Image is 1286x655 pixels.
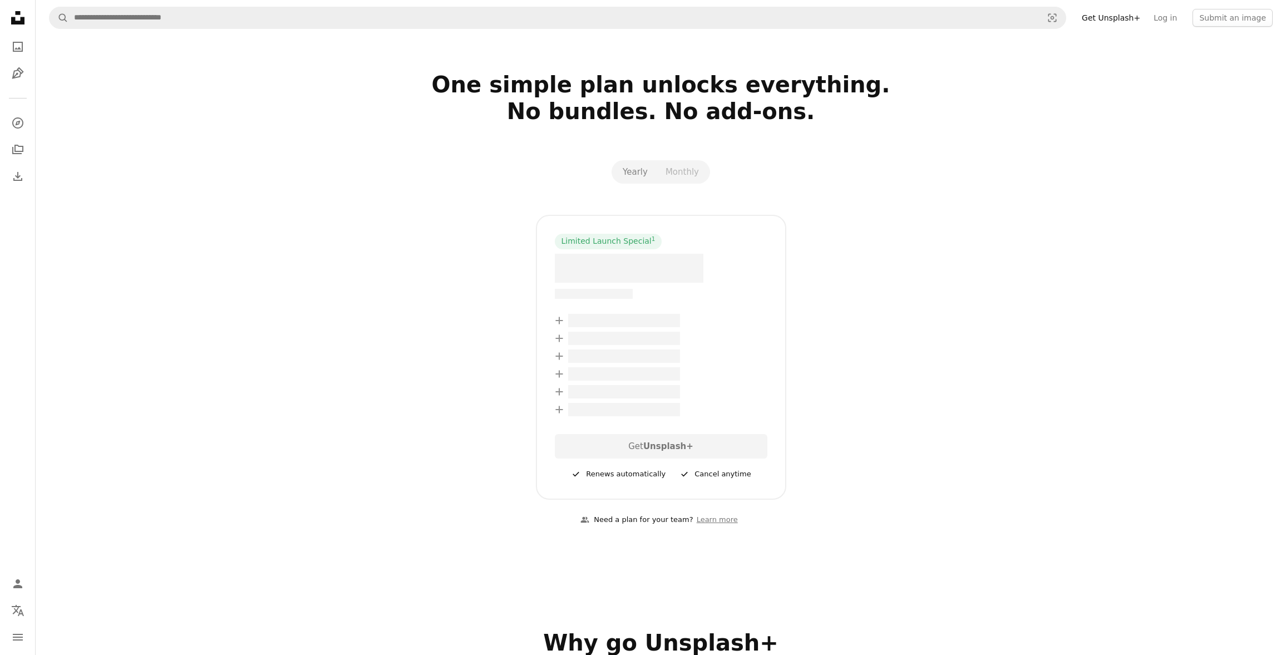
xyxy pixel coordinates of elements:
[568,314,680,327] span: – –––– –––– ––– ––– –––– ––––
[7,599,29,622] button: Language
[1147,9,1184,27] a: Log in
[555,434,767,459] div: Get
[7,626,29,648] button: Menu
[652,235,656,242] sup: 1
[555,254,704,283] span: – –––– ––––.
[7,165,29,188] a: Download History
[568,385,680,398] span: – –––– –––– ––– ––– –––– ––––
[303,71,1019,151] h2: One simple plan unlocks everything. No bundles. No add-ons.
[568,332,680,345] span: – –––– –––– ––– ––– –––– ––––
[7,62,29,85] a: Illustrations
[7,36,29,58] a: Photos
[568,367,680,381] span: – –––– –––– ––– ––– –––– ––––
[49,7,1066,29] form: Find visuals sitewide
[7,112,29,134] a: Explore
[7,7,29,31] a: Home — Unsplash
[679,467,751,481] div: Cancel anytime
[614,162,657,181] button: Yearly
[570,467,666,481] div: Renews automatically
[1193,9,1273,27] button: Submit an image
[568,349,680,363] span: – –––– –––– ––– ––– –––– ––––
[580,514,693,526] div: Need a plan for your team?
[7,573,29,595] a: Log in / Sign up
[555,289,633,299] span: –– –––– –––– –––– ––
[1039,7,1066,28] button: Visual search
[50,7,68,28] button: Search Unsplash
[568,403,680,416] span: – –––– –––– ––– ––– –––– ––––
[693,511,741,529] a: Learn more
[7,139,29,161] a: Collections
[657,162,708,181] button: Monthly
[555,234,662,249] div: Limited Launch Special
[1075,9,1147,27] a: Get Unsplash+
[643,441,693,451] strong: Unsplash+
[649,236,658,247] a: 1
